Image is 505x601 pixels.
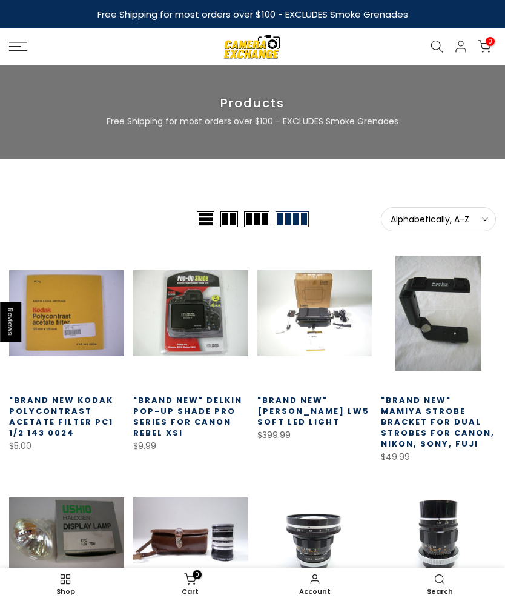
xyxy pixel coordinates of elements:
[133,439,248,454] div: $9.99
[381,207,496,231] button: Alphabetically, A-Z
[259,588,371,595] span: Account
[193,570,202,579] span: 0
[128,571,252,598] a: 0 Cart
[9,394,113,439] a: "BRAND NEW Kodak Polycontrast Acetate filter PC1 1/2 143 0024
[134,588,246,595] span: Cart
[25,114,480,128] p: Free Shipping for most orders over $100 - EXCLUDES Smoke Grenades
[252,571,377,598] a: Account
[486,37,495,46] span: 0
[391,214,486,225] span: Alphabetically, A-Z
[478,40,491,53] a: 0
[9,588,122,595] span: Shop
[9,95,496,111] h3: Products
[381,450,496,465] div: $49.99
[257,394,369,428] a: "Brand New" [PERSON_NAME] LW5 Soft LED Light
[9,439,124,454] div: $5.00
[3,571,128,598] a: Shop
[257,428,372,443] div: $399.99
[97,8,408,21] strong: Free Shipping for most orders over $100 - EXCLUDES Smoke Grenades
[383,588,496,595] span: Search
[377,571,502,598] a: Search
[381,394,495,450] a: "BRAND NEW" Mamiya Strobe Bracket for Dual Strobes for Canon, Nikon, Sony, Fuji
[133,394,242,439] a: "BRAND NEW" Delkin Pop-up Shade Pro Series for Canon Rebel Xsi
